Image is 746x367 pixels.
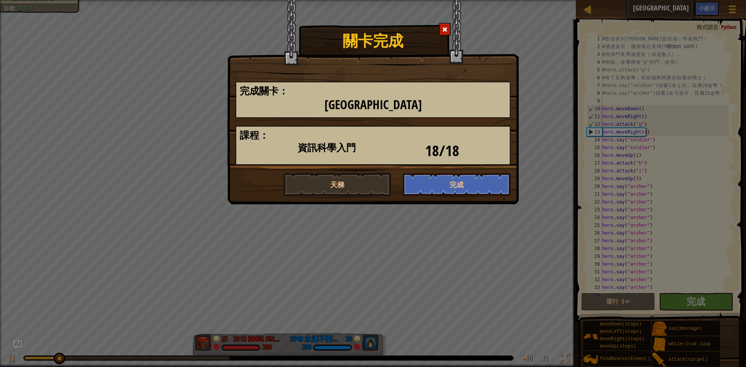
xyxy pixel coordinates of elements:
button: 完成 [403,173,511,196]
h3: 完成關卡： [240,86,506,96]
span: 18/18 [425,140,459,161]
button: 天梯 [283,173,391,196]
h1: 關卡完成 [228,29,518,49]
h3: 資訊科學入門 [240,143,413,153]
h2: [GEOGRAPHIC_DATA] [240,98,506,112]
h3: 課程： [240,130,506,141]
